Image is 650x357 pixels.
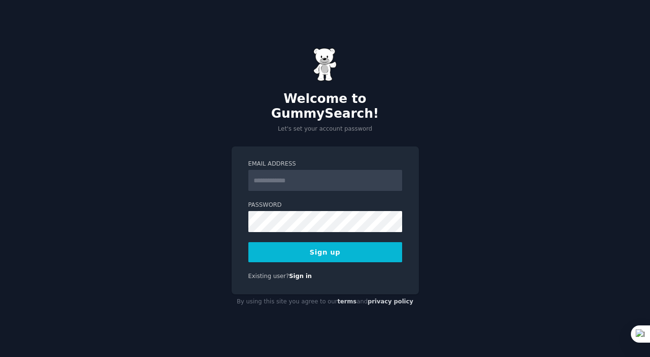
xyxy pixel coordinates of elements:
a: privacy policy [368,298,414,305]
label: Password [248,201,402,210]
div: By using this site you agree to our and [232,294,419,310]
h2: Welcome to GummySearch! [232,91,419,122]
button: Sign up [248,242,402,262]
p: Let's set your account password [232,125,419,134]
img: Gummy Bear [313,48,337,81]
a: Sign in [289,273,312,279]
label: Email Address [248,160,402,168]
span: Existing user? [248,273,289,279]
a: terms [337,298,356,305]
